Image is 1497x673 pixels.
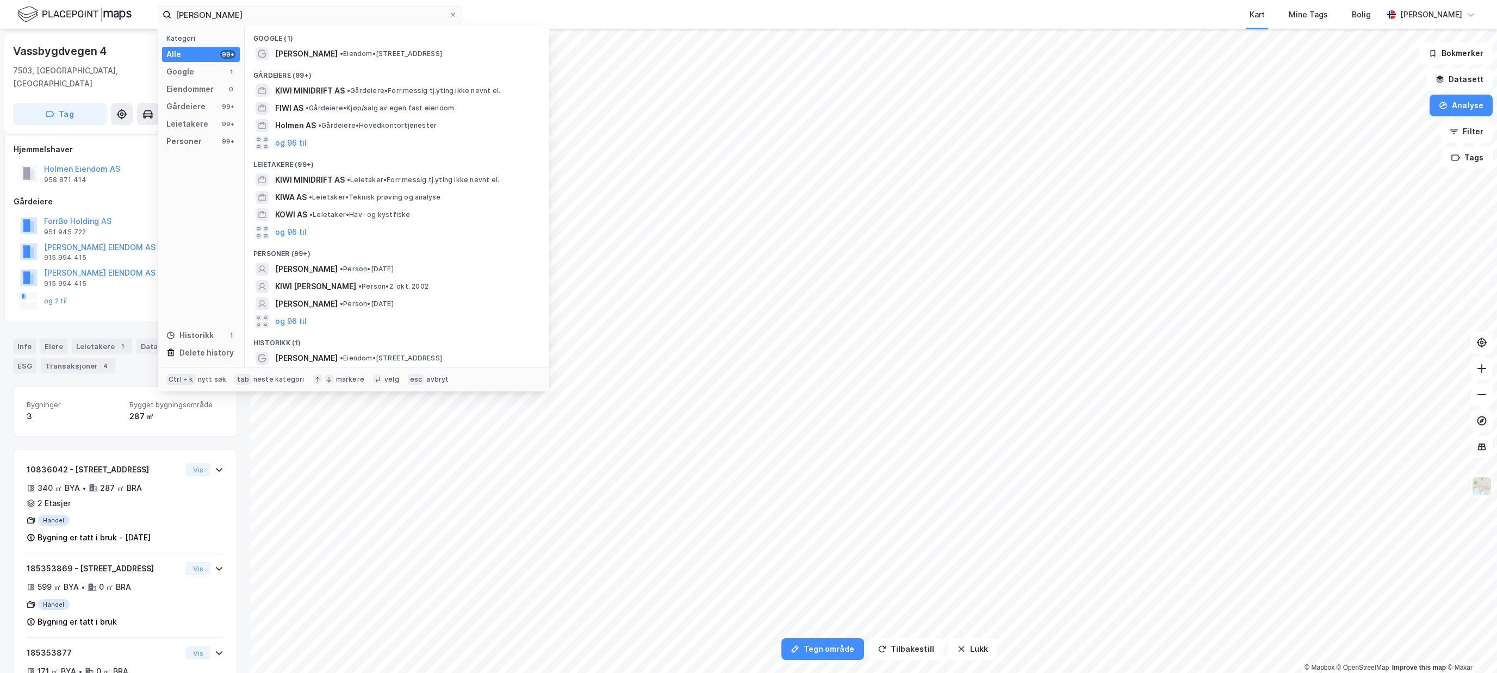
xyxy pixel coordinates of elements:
[275,263,338,276] span: [PERSON_NAME]
[40,339,67,354] div: Eiere
[136,339,177,354] div: Datasett
[100,482,142,495] div: 287 ㎡ BRA
[275,84,345,97] span: KIWI MINIDRIFT AS
[27,646,182,659] div: 185353877
[347,86,350,95] span: •
[38,581,79,594] div: 599 ㎡ BYA
[347,176,350,184] span: •
[275,315,307,328] button: og 96 til
[245,63,549,82] div: Gårdeiere (99+)
[27,400,121,409] span: Bygninger
[309,193,312,201] span: •
[186,562,210,575] button: Vis
[275,352,338,365] span: [PERSON_NAME]
[340,300,343,308] span: •
[27,463,182,476] div: 10836042 - [STREET_ADDRESS]
[275,226,307,239] button: og 96 til
[38,615,117,628] div: Bygning er tatt i bruk
[318,121,321,129] span: •
[38,497,71,510] div: 2 Etasjer
[100,360,111,371] div: 4
[17,5,132,24] img: logo.f888ab2527a4732fd821a326f86c7f29.svg
[82,484,86,493] div: •
[129,400,223,409] span: Bygget bygningsområde
[275,280,356,293] span: KIWI [PERSON_NAME]
[72,339,132,354] div: Leietakere
[227,67,235,76] div: 1
[245,26,549,45] div: Google (1)
[1443,621,1497,673] iframe: Chat Widget
[275,297,338,310] span: [PERSON_NAME]
[245,330,549,350] div: Historikk (1)
[245,241,549,260] div: Personer (99+)
[129,410,223,423] div: 287 ㎡
[198,375,227,384] div: nytt søk
[1392,664,1446,671] a: Improve this map
[44,228,86,236] div: 951 945 722
[166,374,196,385] div: Ctrl + k
[1289,8,1328,21] div: Mine Tags
[340,265,343,273] span: •
[253,375,305,384] div: neste kategori
[1305,664,1334,671] a: Mapbox
[14,195,237,208] div: Gårdeiere
[309,210,411,219] span: Leietaker • Hav- og kystfiske
[309,193,440,202] span: Leietaker • Teknisk prøving og analyse
[166,34,240,42] div: Kategori
[38,482,80,495] div: 340 ㎡ BYA
[384,375,399,384] div: velg
[275,102,303,115] span: FIWI AS
[948,638,997,660] button: Lukk
[275,173,345,186] span: KIWI MINIDRIFT AS
[1442,147,1493,169] button: Tags
[347,86,500,95] span: Gårdeiere • Forr.messig tj.yting ikke nevnt el.
[166,135,202,148] div: Personer
[275,119,316,132] span: Holmen AS
[166,65,194,78] div: Google
[868,638,943,660] button: Tilbakestill
[27,410,121,423] div: 3
[358,282,362,290] span: •
[13,339,36,354] div: Info
[426,375,449,384] div: avbryt
[227,85,235,94] div: 0
[171,7,449,23] input: Søk på adresse, matrikkel, gårdeiere, leietakere eller personer
[186,646,210,659] button: Vis
[166,83,214,96] div: Eiendommer
[1471,476,1492,496] img: Z
[13,42,109,60] div: Vassbygdvegen 4
[27,562,182,575] div: 185353869 - [STREET_ADDRESS]
[318,121,437,130] span: Gårdeiere • Hovedkontortjenester
[408,374,425,385] div: esc
[166,329,214,342] div: Historikk
[309,210,313,219] span: •
[99,581,131,594] div: 0 ㎡ BRA
[44,279,86,288] div: 915 994 415
[340,354,343,362] span: •
[306,104,454,113] span: Gårdeiere • Kjøp/salg av egen fast eiendom
[220,120,235,128] div: 99+
[14,143,237,156] div: Hjemmelshaver
[347,176,499,184] span: Leietaker • Forr.messig tj.yting ikke nevnt el.
[275,136,307,149] button: og 96 til
[340,49,343,58] span: •
[220,50,235,59] div: 99+
[275,191,307,204] span: KIWA AS
[1426,68,1493,90] button: Datasett
[275,208,307,221] span: KOWI AS
[44,253,86,262] div: 915 994 415
[117,341,128,352] div: 1
[220,137,235,146] div: 99+
[781,638,864,660] button: Tegn område
[166,117,208,130] div: Leietakere
[1443,621,1497,673] div: Kontrollprogram for chat
[358,282,428,291] span: Person • 2. okt. 2002
[245,152,549,171] div: Leietakere (99+)
[1430,95,1493,116] button: Analyse
[166,100,206,113] div: Gårdeiere
[227,331,235,340] div: 1
[1352,8,1371,21] div: Bolig
[1419,42,1493,64] button: Bokmerker
[13,358,36,373] div: ESG
[166,48,181,61] div: Alle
